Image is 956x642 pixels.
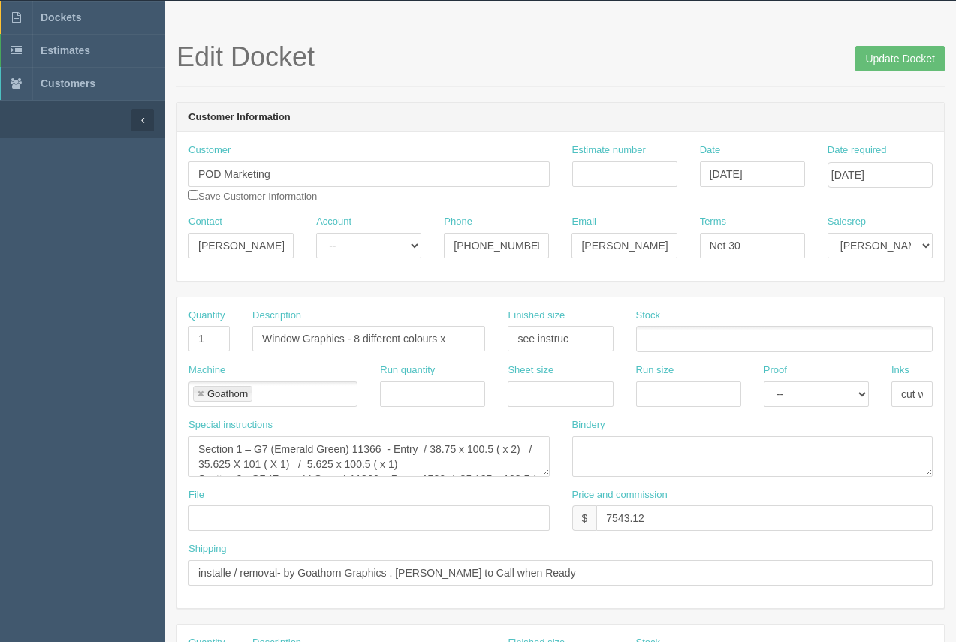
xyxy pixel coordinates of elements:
[636,363,674,378] label: Run size
[41,44,90,56] span: Estimates
[316,215,351,229] label: Account
[188,215,222,229] label: Contact
[188,488,204,502] label: File
[188,161,550,187] input: Enter customer name
[41,77,95,89] span: Customers
[636,309,661,323] label: Stock
[828,143,887,158] label: Date required
[176,42,945,72] h1: Edit Docket
[41,11,81,23] span: Dockets
[508,363,553,378] label: Sheet size
[380,363,435,378] label: Run quantity
[188,436,550,477] textarea: Section 1 – G7 (Emerald Green) 11366 - Entry / 38.75 x 100.5 ( x 2) / 35.625 X 101 ( X 1) / 5.625...
[572,143,646,158] label: Estimate number
[207,389,248,399] div: Goathorn
[188,143,231,158] label: Customer
[764,363,787,378] label: Proof
[571,215,596,229] label: Email
[188,542,227,556] label: Shipping
[700,143,720,158] label: Date
[891,363,909,378] label: Inks
[572,418,605,433] label: Bindery
[508,309,565,323] label: Finished size
[855,46,945,71] input: Update Docket
[252,309,301,323] label: Description
[572,488,668,502] label: Price and commission
[188,418,273,433] label: Special instructions
[188,143,550,203] div: Save Customer Information
[444,215,472,229] label: Phone
[828,215,866,229] label: Salesrep
[177,103,944,133] header: Customer Information
[188,363,225,378] label: Machine
[572,505,597,531] div: $
[700,215,726,229] label: Terms
[188,309,225,323] label: Quantity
